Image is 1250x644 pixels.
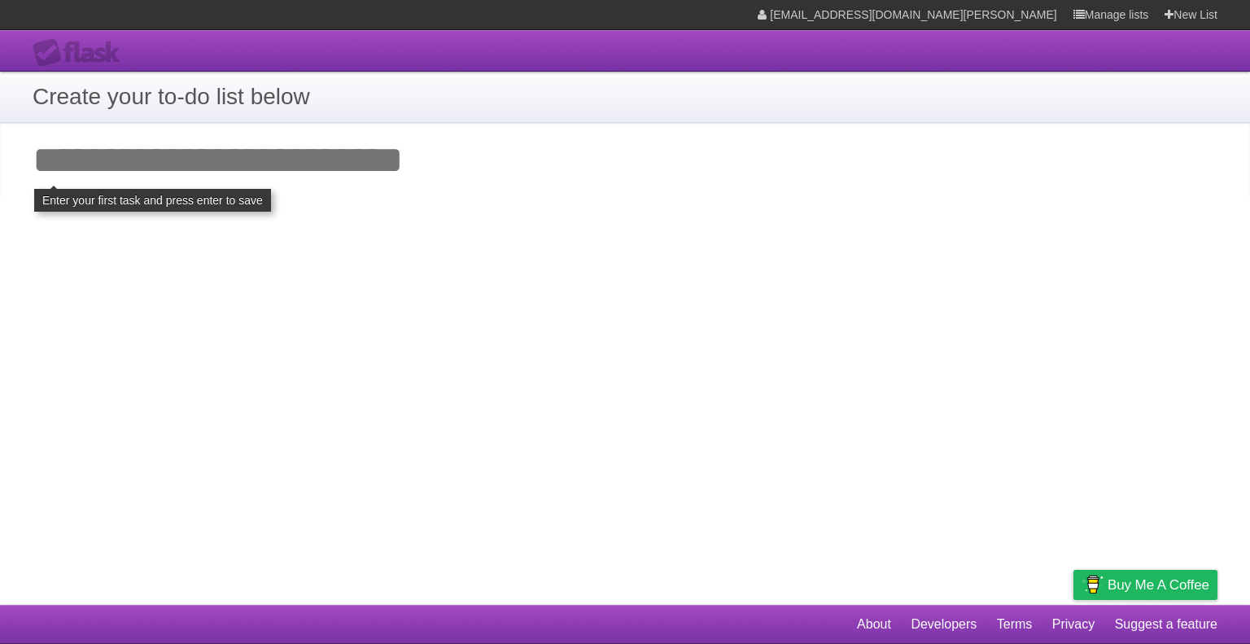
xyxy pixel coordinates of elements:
[1108,571,1209,599] span: Buy me a coffee
[1115,609,1217,640] a: Suggest a feature
[911,609,977,640] a: Developers
[33,38,130,68] div: Flask
[1052,609,1095,640] a: Privacy
[1082,571,1104,598] img: Buy me a coffee
[1073,570,1217,600] a: Buy me a coffee
[857,609,891,640] a: About
[997,609,1033,640] a: Terms
[33,80,1217,114] h1: Create your to-do list below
